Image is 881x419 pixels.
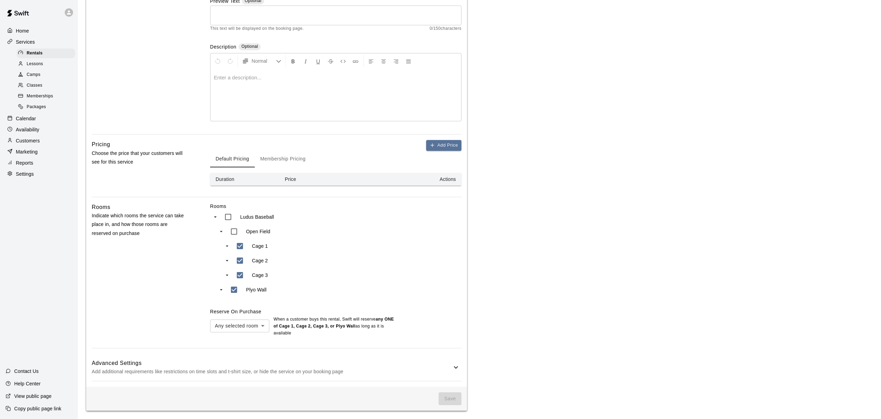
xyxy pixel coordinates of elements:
span: Camps [27,71,41,78]
button: Insert Code [337,55,349,67]
a: Lessons [17,59,78,69]
th: Actions [349,173,461,186]
p: Marketing [16,148,38,155]
label: Reserve On Purchase [210,309,261,314]
button: Format Strikethrough [325,55,336,67]
span: 0 / 150 characters [430,25,461,32]
p: Availability [16,126,39,133]
div: Classes [17,81,75,90]
p: Home [16,27,29,34]
p: Plyo Wall [246,286,267,293]
p: Cage 3 [252,272,268,279]
p: Settings [16,171,34,177]
th: Duration [210,173,279,186]
a: Customers [6,136,72,146]
button: Justify Align [403,55,414,67]
a: Rentals [17,48,78,59]
label: Description [210,43,236,51]
div: Camps [17,70,75,80]
p: View public page [14,393,52,400]
p: Reports [16,159,33,166]
a: Availability [6,124,72,135]
div: Lessons [17,59,75,69]
h6: Advanced Settings [92,359,452,368]
label: Rooms [210,203,461,210]
button: Redo [224,55,236,67]
div: Rentals [17,49,75,58]
button: Undo [212,55,224,67]
button: Insert Link [350,55,361,67]
p: When a customer buys this rental , Swift will reserve as long as it is available [273,316,395,337]
span: Rentals [27,50,43,57]
span: Packages [27,104,46,111]
p: Copy public page link [14,405,61,412]
button: Format Italics [300,55,312,67]
p: Indicate which rooms the service can take place in, and how those rooms are reserved on purchase [92,211,188,238]
span: Classes [27,82,42,89]
button: Add Price [426,140,461,151]
a: Settings [6,169,72,179]
p: Help Center [14,380,41,387]
p: Choose the price that your customers will see for this service [92,149,188,166]
a: Marketing [6,147,72,157]
button: Right Align [390,55,402,67]
div: Any selected room [210,320,269,332]
p: Add additional requirements like restrictions on time slots and t-shirt size, or hide the service... [92,367,452,376]
span: Lessons [27,61,43,68]
h6: Pricing [92,140,110,149]
h6: Rooms [92,203,110,212]
p: Contact Us [14,368,39,375]
p: Open Field [246,228,270,235]
p: Ludus Baseball [240,213,274,220]
button: Formatting Options [239,55,284,67]
p: Cage 1 [252,243,268,250]
p: Calendar [16,115,36,122]
div: Memberships [17,91,75,101]
button: Left Align [365,55,377,67]
p: Cage 2 [252,257,268,264]
span: Memberships [27,93,53,100]
button: Format Underline [312,55,324,67]
button: Center Align [378,55,389,67]
div: Advanced SettingsAdd additional requirements like restrictions on time slots and t-shirt size, or... [92,354,461,381]
a: Services [6,37,72,47]
div: Packages [17,102,75,112]
a: Calendar [6,113,72,124]
p: Customers [16,137,40,144]
span: This text will be displayed on the booking page. [210,25,304,32]
a: Memberships [17,91,78,102]
p: Services [16,38,35,45]
button: Membership Pricing [255,151,311,167]
span: Normal [252,58,276,64]
ul: swift facility view [210,210,349,297]
button: Default Pricing [210,151,255,167]
a: Classes [17,80,78,91]
a: Reports [6,158,72,168]
b: any ONE of Cage 1, Cage 2, Cage 3, or Plyo Wall [273,317,394,329]
button: Format Bold [287,55,299,67]
a: Packages [17,102,78,113]
a: Camps [17,70,78,80]
span: Optional [241,44,258,49]
a: Home [6,26,72,36]
th: Price [279,173,349,186]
